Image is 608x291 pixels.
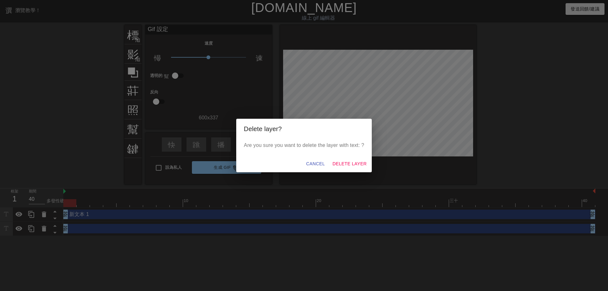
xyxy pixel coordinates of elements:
button: Delete Layer [330,158,369,170]
h2: Delete layer? [244,124,364,134]
span: Delete Layer [332,160,367,168]
span: Cancel [306,160,325,168]
button: Cancel [304,158,327,170]
p: Are you sure you want to delete the layer with text: ? [244,142,364,149]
